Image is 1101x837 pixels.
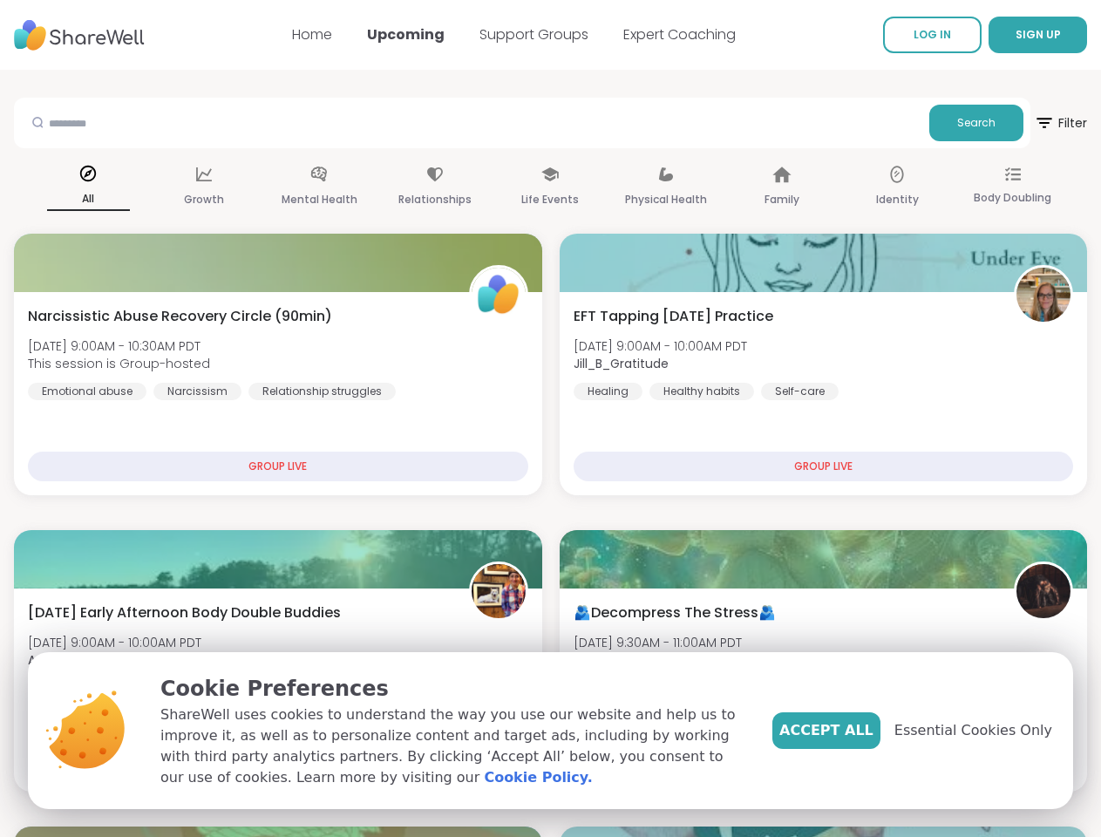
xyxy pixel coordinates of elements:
span: This session is Group-hosted [28,355,210,372]
img: ShareWell [472,268,526,322]
p: Family [765,189,799,210]
p: Cookie Preferences [160,673,744,704]
b: Jill_B_Gratitude [574,355,669,372]
span: [DATE] 9:00AM - 10:00AM PDT [574,337,747,355]
p: ShareWell uses cookies to understand the way you use our website and help us to improve it, as we... [160,704,744,788]
p: All [47,188,130,211]
img: AmberWolffWizard [472,564,526,618]
a: Expert Coaching [623,24,736,44]
div: Emotional abuse [28,383,146,400]
span: SIGN UP [1016,27,1061,42]
span: EFT Tapping [DATE] Practice [574,306,773,327]
p: Life Events [521,189,579,210]
span: Narcissistic Abuse Recovery Circle (90min) [28,306,332,327]
span: Accept All [779,720,873,741]
img: ShareWell Nav Logo [14,11,145,59]
span: [DATE] 9:30AM - 11:00AM PDT [574,634,742,651]
a: Support Groups [479,24,588,44]
span: [DATE] 9:00AM - 10:00AM PDT [28,634,201,651]
button: Filter [1034,98,1087,148]
b: AmberWolffWizard [28,651,143,669]
p: Body Doubling [974,187,1051,208]
div: Healing [574,383,642,400]
button: SIGN UP [989,17,1087,53]
button: Search [929,105,1023,141]
div: Healthy habits [649,383,754,400]
a: Home [292,24,332,44]
a: LOG IN [883,17,982,53]
p: Physical Health [625,189,707,210]
span: Filter [1034,102,1087,144]
a: Upcoming [367,24,445,44]
button: Accept All [772,712,880,749]
span: 🫂Decompress The Stress🫂 [574,602,776,623]
div: Narcissism [153,383,241,400]
span: [DATE] 9:00AM - 10:30AM PDT [28,337,210,355]
div: Relationship struggles [248,383,396,400]
img: lyssa [1016,564,1070,618]
div: GROUP LIVE [28,452,528,481]
p: Identity [876,189,919,210]
a: Cookie Policy. [484,767,592,788]
img: Jill_B_Gratitude [1016,268,1070,322]
span: Essential Cookies Only [894,720,1052,741]
p: Relationships [398,189,472,210]
span: [DATE] Early Afternoon Body Double Buddies [28,602,341,623]
span: LOG IN [914,27,951,42]
div: GROUP LIVE [574,452,1074,481]
p: Mental Health [282,189,357,210]
span: Search [957,115,996,131]
p: Growth [184,189,224,210]
div: Self-care [761,383,839,400]
b: lyssa [574,651,603,669]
